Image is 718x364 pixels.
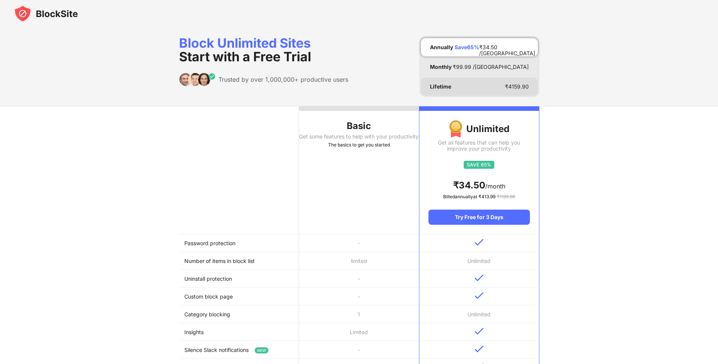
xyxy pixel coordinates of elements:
td: Category blocking [179,305,299,323]
td: Insights [179,323,299,341]
div: Get all features that can help you improve your productivity [428,140,530,152]
div: Block Unlimited Sites [179,36,348,64]
div: ₹ 34.50 /[GEOGRAPHIC_DATA] [479,44,535,50]
div: Try Free for 3 Days [428,210,530,225]
td: Silence Slack notifications [179,341,299,359]
td: Custom block page [179,288,299,305]
span: Start with a Free Trial [179,49,311,64]
td: - [299,341,419,359]
img: save65.svg [464,161,494,169]
div: Trusted by over 1,000,000+ productive users [218,76,348,83]
span: ₹ 1199.88 [497,194,515,199]
div: Monthly [430,64,452,70]
div: /month [428,179,530,191]
td: Password protection [179,234,299,252]
img: blocksite-icon-black.svg [14,5,78,23]
img: v-blue.svg [475,292,484,299]
div: Annually [430,44,453,50]
td: Number of items in block list [179,252,299,270]
td: Uninstall protection [179,270,299,288]
img: v-blue.svg [475,239,484,246]
td: Unlimited [419,305,539,323]
td: 1 [299,305,419,323]
div: The basics to get you started [299,141,419,149]
div: Billed annually at ₹ 413.99 [428,193,530,201]
td: - [299,270,419,288]
span: ₹ 34.50 [453,180,485,191]
span: NEW [255,347,268,353]
img: v-blue.svg [475,345,484,353]
div: ₹ 99.99 /[GEOGRAPHIC_DATA] [453,64,529,70]
td: - [299,234,419,252]
td: Limited [299,323,419,341]
img: img-premium-medal [449,120,463,138]
div: ₹ 4159.90 [505,84,529,90]
img: v-blue.svg [475,274,484,282]
div: Lifetime [430,84,451,90]
div: Save 65 % [455,44,479,50]
div: Unlimited [428,120,530,138]
div: Basic [299,120,419,132]
td: limited [299,252,419,270]
img: trusted-by.svg [179,73,216,86]
img: v-blue.svg [475,328,484,335]
td: Unlimited [419,252,539,270]
div: Get some features to help with your productivity [299,134,419,140]
td: - [299,288,419,305]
